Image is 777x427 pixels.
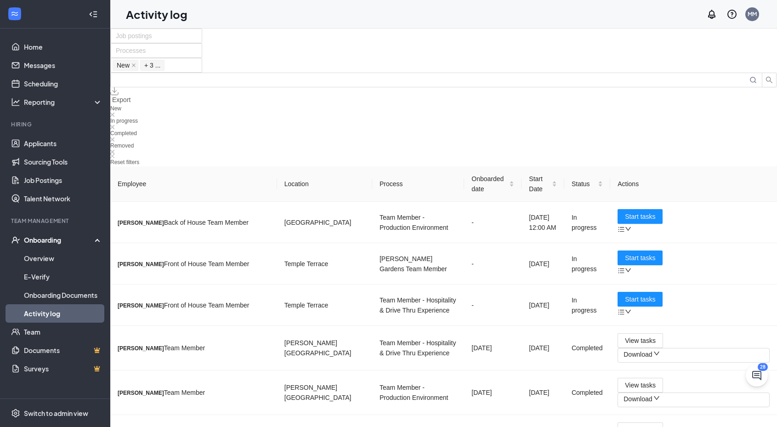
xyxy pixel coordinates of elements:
a: Overview [24,249,102,268]
td: Team Member - Production Environment [372,370,464,415]
a: Sourcing Tools [24,153,102,171]
button: Start tasks [618,209,663,224]
div: Onboarding [24,235,103,245]
a: SurveysCrown [24,359,102,378]
td: Temple Terrace [277,243,372,285]
div: Hiring [11,120,101,128]
button: Export [110,87,130,103]
span: down [625,226,631,232]
span: bars [618,267,625,274]
div: Removed [110,142,777,150]
svg: Analysis [11,97,20,107]
div: Reporting [24,97,103,107]
a: Home [24,38,102,56]
span: bars [618,308,625,316]
span: Team Member [164,389,205,396]
a: Team [24,323,102,341]
div: In progress [572,254,603,274]
div: - [471,217,514,228]
span: Onboarded date [471,174,507,194]
button: Start tasks [618,292,663,307]
a: Job Postings [24,171,102,189]
svg: QuestionInfo [726,9,737,20]
div: [DATE] [529,343,557,353]
div: In progress [110,117,777,125]
td: Team Member - Production Environment [372,202,464,243]
svg: MagnifyingGlass [749,76,757,84]
div: Completed [110,129,777,137]
div: In progress [572,295,603,315]
th: Start Date [522,166,564,202]
a: Applicants [24,134,102,153]
td: [PERSON_NAME][GEOGRAPHIC_DATA] [277,370,372,415]
th: Process [372,166,464,202]
svg: Settings [11,409,20,418]
svg: UserCheck [11,235,20,245]
div: - [471,300,514,310]
a: Onboarding Documents [24,286,102,304]
td: Temple Terrace [277,285,372,326]
h1: Activity log [126,6,187,22]
th: Location [277,166,372,202]
span: Start tasks [625,296,655,303]
span: New [117,60,130,70]
div: [DATE] [471,387,514,398]
svg: WorkstreamLogo [10,9,19,18]
a: Activity log [24,304,102,323]
span: down [625,308,631,315]
td: Team Member - Hospitality & Drive Thru Experience [372,326,464,370]
div: Completed [572,387,603,398]
div: Switch to admin view [24,409,88,418]
span: View tasks [625,381,656,389]
span: Download [624,395,652,403]
a: DocumentsCrown [24,341,102,359]
span: search [762,76,776,84]
span: + 3 ... [140,60,164,71]
a: E-Verify [24,268,102,286]
th: Actions [610,166,777,202]
div: - [471,259,514,269]
span: [PERSON_NAME] [118,390,164,396]
span: Front of House Team Member [164,260,250,268]
span: View tasks [625,337,656,344]
svg: Collapse [89,10,98,19]
th: Status [564,166,610,202]
span: [PERSON_NAME] [118,220,164,226]
span: [PERSON_NAME] [118,345,164,352]
td: [PERSON_NAME] Gardens Team Member [372,243,464,285]
th: Onboarded date [464,166,522,202]
svg: Notifications [706,9,717,20]
td: [GEOGRAPHIC_DATA] [277,202,372,243]
td: [PERSON_NAME][GEOGRAPHIC_DATA] [277,326,372,370]
span: Start tasks [625,254,655,262]
span: + 3 ... [144,60,160,70]
th: Employee [110,166,277,202]
a: Talent Network [24,189,102,208]
button: Start tasks [618,251,663,265]
div: MM [748,10,757,18]
span: [PERSON_NAME] [118,302,164,309]
div: [DATE] 12:00 AM [529,212,557,233]
span: [PERSON_NAME] [118,261,164,268]
span: Status [572,179,596,189]
a: Scheduling [24,74,102,93]
span: New [113,60,138,71]
div: Completed [572,343,603,353]
button: View tasks [618,333,663,348]
span: down [653,350,660,357]
span: down [625,267,631,273]
svg: ChatActive [751,370,762,381]
span: Front of House Team Member [164,302,250,309]
div: Team Management [11,217,101,225]
div: [DATE] [529,259,557,269]
span: Start tasks [625,213,655,220]
span: down [653,395,660,401]
div: [DATE] [529,387,557,398]
span: Back of House Team Member [164,219,249,226]
span: Download [624,351,652,358]
div: In progress [572,212,603,233]
td: Team Member - Hospitality & Drive Thru Experience [372,285,464,326]
span: bars [618,226,625,233]
button: View tasks [618,378,663,393]
button: ChatActive [746,364,768,387]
